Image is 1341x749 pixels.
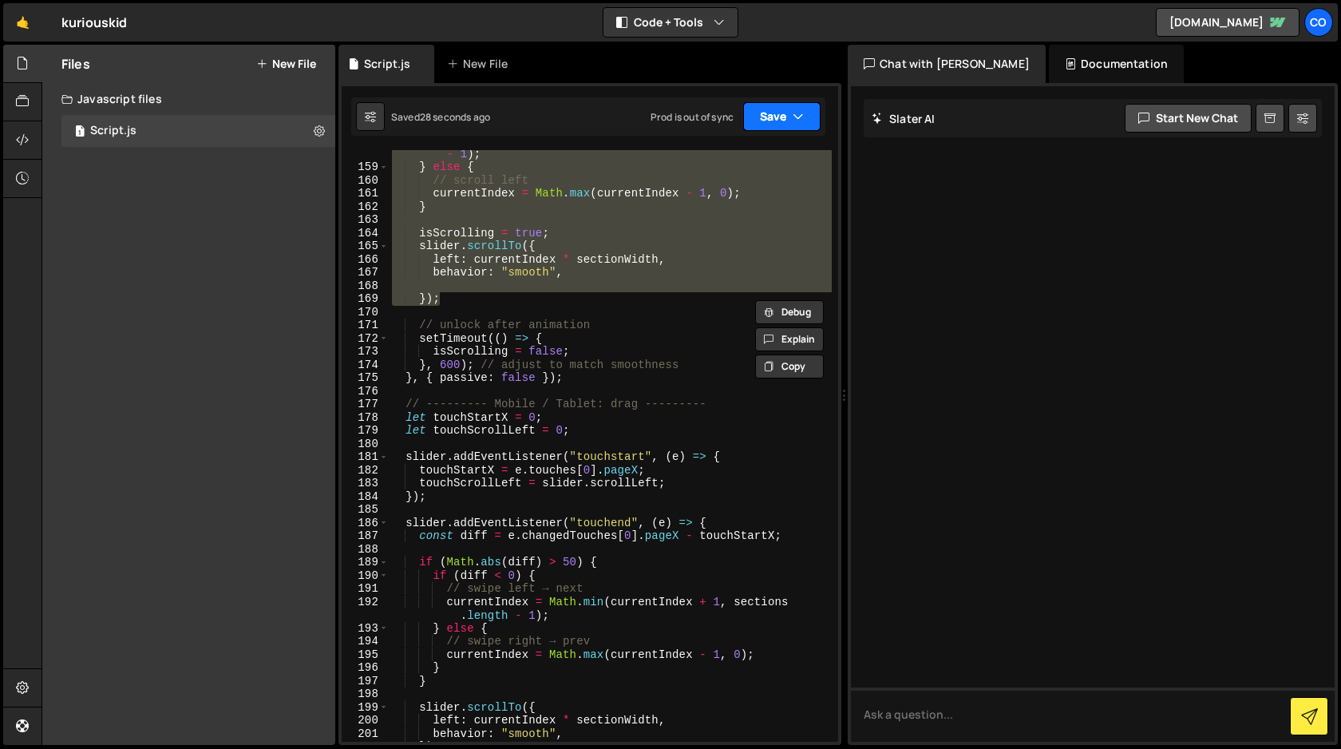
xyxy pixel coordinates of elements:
[342,464,389,478] div: 182
[342,529,389,543] div: 187
[342,450,389,464] div: 181
[342,622,389,636] div: 193
[755,327,824,351] button: Explain
[872,111,936,126] h2: Slater AI
[342,569,389,583] div: 190
[61,115,335,147] div: 16633/45317.js
[342,661,389,675] div: 196
[342,279,389,293] div: 168
[342,332,389,346] div: 172
[364,56,410,72] div: Script.js
[342,187,389,200] div: 161
[755,300,824,324] button: Debug
[848,45,1046,83] div: Chat with [PERSON_NAME]
[42,83,335,115] div: Javascript files
[75,126,85,139] span: 1
[342,701,389,715] div: 199
[1125,104,1252,133] button: Start new chat
[342,503,389,517] div: 185
[342,174,389,188] div: 160
[61,55,90,73] h2: Files
[342,635,389,648] div: 194
[342,596,389,622] div: 192
[420,110,490,124] div: 28 seconds ago
[342,240,389,253] div: 165
[391,110,490,124] div: Saved
[342,411,389,425] div: 178
[743,102,821,131] button: Save
[755,355,824,378] button: Copy
[342,477,389,490] div: 183
[1049,45,1184,83] div: Documentation
[342,675,389,688] div: 197
[1156,8,1299,37] a: [DOMAIN_NAME]
[3,3,42,42] a: 🤙
[1304,8,1333,37] a: Co
[90,124,136,138] div: Script.js
[342,160,389,174] div: 159
[256,57,316,70] button: New File
[342,688,389,701] div: 198
[342,490,389,504] div: 184
[342,227,389,240] div: 164
[342,385,389,398] div: 176
[342,517,389,530] div: 186
[61,13,128,32] div: kuriouskid
[342,266,389,279] div: 167
[342,438,389,451] div: 180
[342,319,389,332] div: 171
[342,556,389,569] div: 189
[342,345,389,359] div: 173
[342,292,389,306] div: 169
[342,398,389,411] div: 177
[603,8,738,37] button: Code + Tools
[342,648,389,662] div: 195
[342,200,389,214] div: 162
[447,56,514,72] div: New File
[342,213,389,227] div: 163
[342,253,389,267] div: 166
[342,424,389,438] div: 179
[342,727,389,741] div: 201
[342,359,389,372] div: 174
[342,582,389,596] div: 191
[342,371,389,385] div: 175
[342,543,389,557] div: 188
[342,714,389,727] div: 200
[342,306,389,319] div: 170
[651,110,734,124] div: Prod is out of sync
